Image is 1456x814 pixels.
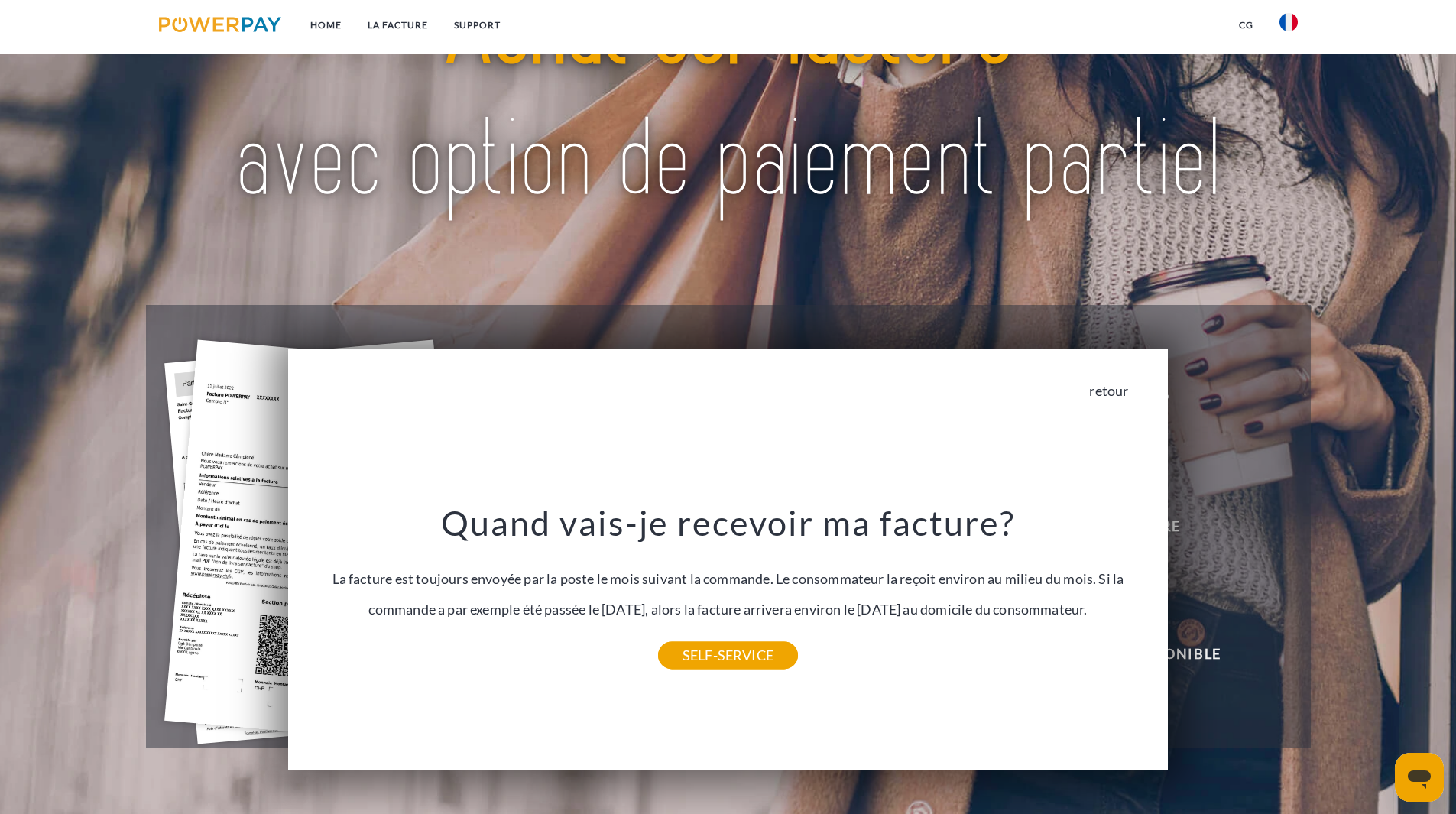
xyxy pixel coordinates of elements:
div: La facture est toujours envoyée par la poste le mois suivant la commande. Le consommateur la reço... [301,501,1154,655]
img: fr [1279,13,1298,31]
h3: Quand vais-je recevoir ma facture? [301,501,1154,544]
iframe: Bouton de lancement de la fenêtre de messagerie [1395,753,1444,802]
a: retour [1089,384,1128,397]
a: Home [297,11,355,39]
a: SELF-SERVICE [658,642,798,670]
a: Support [441,11,514,39]
a: LA FACTURE [355,11,441,39]
img: logo-powerpay.svg [159,17,282,32]
a: CG [1226,11,1266,39]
